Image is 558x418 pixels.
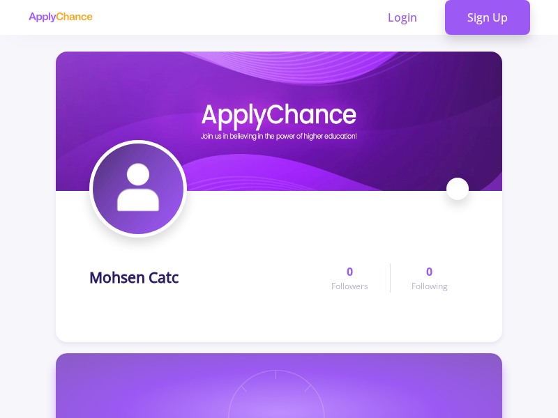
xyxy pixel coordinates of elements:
span: 0 [426,263,432,280]
img: applychance logo text only [28,12,93,23]
span: 0 [347,263,353,280]
h1: Mohsen Catc [89,269,179,286]
img: Mohsen Catccover image [56,52,502,191]
span: Following [412,280,448,293]
a: 0Following [390,263,469,293]
a: 0Followers [310,263,389,293]
img: Mohsen Catcavatar [93,144,183,234]
span: Followers [331,280,368,293]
